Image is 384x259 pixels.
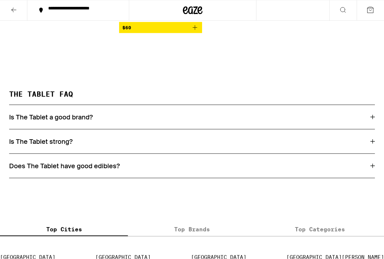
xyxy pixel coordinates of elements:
[15,5,28,10] span: Help
[9,162,120,170] h3: Does The Tablet have good edibles?
[9,113,93,121] h3: Is The Tablet a good brand?
[256,222,384,236] label: Top Categories
[9,91,375,105] h2: THE TABLET FAQ
[122,25,131,30] span: $60
[128,222,256,236] label: Top Brands
[119,22,202,33] button: Add to bag
[9,137,73,146] h3: Is The Tablet strong?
